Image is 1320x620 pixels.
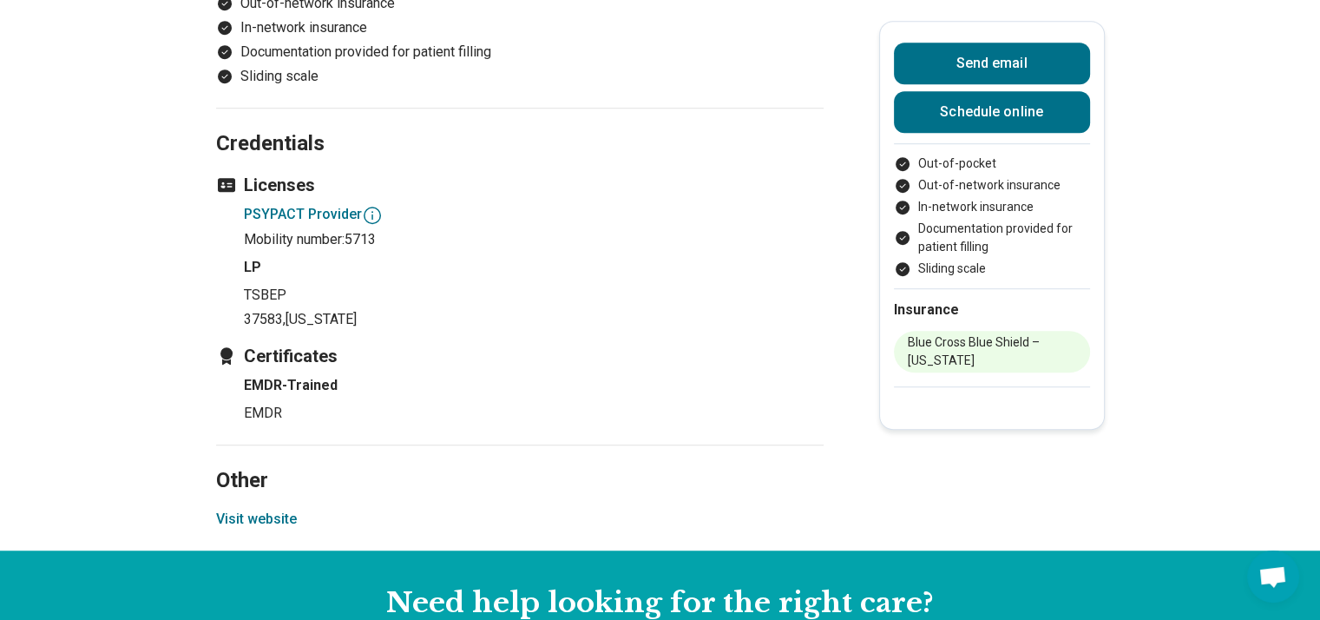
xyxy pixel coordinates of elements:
li: Out-of-pocket [894,155,1090,173]
h2: Insurance [894,300,1090,320]
p: EMDR [244,403,824,424]
ul: Payment options [894,155,1090,278]
li: Out-of-network insurance [894,176,1090,195]
span: , [US_STATE] [283,311,357,327]
li: Documentation provided for patient filling [894,220,1090,256]
div: Open chat [1247,551,1299,603]
a: Schedule online [894,91,1090,133]
li: In-network insurance [216,17,824,38]
h3: Certificates [216,344,824,368]
h4: EMDR-Trained [244,375,824,396]
li: Documentation provided for patient filling [216,42,824,63]
p: 37583 [244,309,824,330]
h3: Licenses [216,173,824,197]
p: TSBEP [244,285,824,306]
button: Visit website [216,509,297,530]
h2: Other [216,425,824,496]
li: In-network insurance [894,198,1090,216]
li: Sliding scale [894,260,1090,278]
h4: LP [244,257,824,278]
p: Mobility number: 5713 [244,229,824,250]
h4: PSYPACT Provider [244,204,824,226]
h2: Credentials [216,88,824,159]
button: Send email [894,43,1090,84]
li: Blue Cross Blue Shield – [US_STATE] [894,331,1090,373]
li: Sliding scale [216,66,824,87]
